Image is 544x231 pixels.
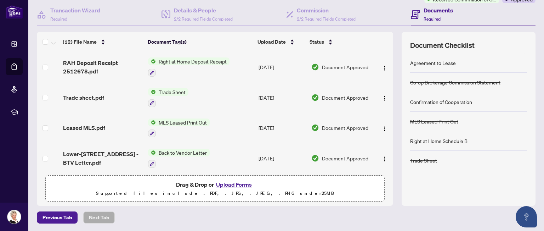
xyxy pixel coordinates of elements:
[516,206,537,227] button: Open asap
[257,38,286,46] span: Upload Date
[256,52,308,82] td: [DATE]
[311,94,319,101] img: Document Status
[156,149,210,156] span: Back to Vendor Letter
[410,137,467,145] div: Right at Home Schedule B
[256,143,308,174] td: [DATE]
[148,57,156,65] img: Status Icon
[63,38,97,46] span: (12) File Name
[42,212,72,223] span: Previous Tab
[148,149,210,168] button: Status IconBack to Vendor Letter
[148,119,156,126] img: Status Icon
[410,117,458,125] div: MLS Leased Print Out
[6,5,23,18] img: logo
[382,126,387,132] img: Logo
[63,59,143,76] span: RAH Deposit Receipt 2512678.pdf
[410,78,500,86] div: Co-op Brokerage Commission Statement
[174,16,233,22] span: 2/2 Required Fields Completed
[63,123,105,132] span: Leased MLS.pdf
[156,57,229,65] span: Right at Home Deposit Receipt
[424,16,441,22] span: Required
[156,119,210,126] span: MLS Leased Print Out
[256,82,308,113] td: [DATE]
[148,57,229,77] button: Status IconRight at Home Deposit Receipt
[256,113,308,143] td: [DATE]
[255,32,307,52] th: Upload Date
[311,154,319,162] img: Document Status
[174,6,233,15] h4: Details & People
[322,154,368,162] span: Document Approved
[148,149,156,156] img: Status Icon
[148,119,210,138] button: Status IconMLS Leased Print Out
[148,88,156,96] img: Status Icon
[424,6,453,15] h4: Documents
[322,124,368,132] span: Document Approved
[50,16,67,22] span: Required
[410,40,475,50] span: Document Checklist
[50,6,100,15] h4: Transaction Wizard
[311,63,319,71] img: Document Status
[297,6,356,15] h4: Commission
[379,61,390,73] button: Logo
[145,32,255,52] th: Document Tag(s)
[379,153,390,164] button: Logo
[63,93,104,102] span: Trade sheet.pdf
[63,150,143,167] span: Lower-[STREET_ADDRESS] - BTV Letter.pdf
[322,94,368,101] span: Document Approved
[307,32,372,52] th: Status
[176,180,254,189] span: Drag & Drop or
[382,156,387,162] img: Logo
[7,210,21,224] img: Profile Icon
[50,189,380,198] p: Supported files include .PDF, .JPG, .JPEG, .PNG under 25 MB
[297,16,356,22] span: 2/2 Required Fields Completed
[410,156,437,164] div: Trade Sheet
[214,180,254,189] button: Upload Forms
[379,92,390,103] button: Logo
[156,88,188,96] span: Trade Sheet
[382,95,387,101] img: Logo
[83,211,115,224] button: Next Tab
[310,38,324,46] span: Status
[37,211,78,224] button: Previous Tab
[410,59,456,67] div: Agreement to Lease
[379,122,390,133] button: Logo
[46,176,384,202] span: Drag & Drop orUpload FormsSupported files include .PDF, .JPG, .JPEG, .PNG under25MB
[311,124,319,132] img: Document Status
[60,32,145,52] th: (12) File Name
[148,88,188,107] button: Status IconTrade Sheet
[382,65,387,71] img: Logo
[322,63,368,71] span: Document Approved
[410,98,472,106] div: Confirmation of Cooperation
